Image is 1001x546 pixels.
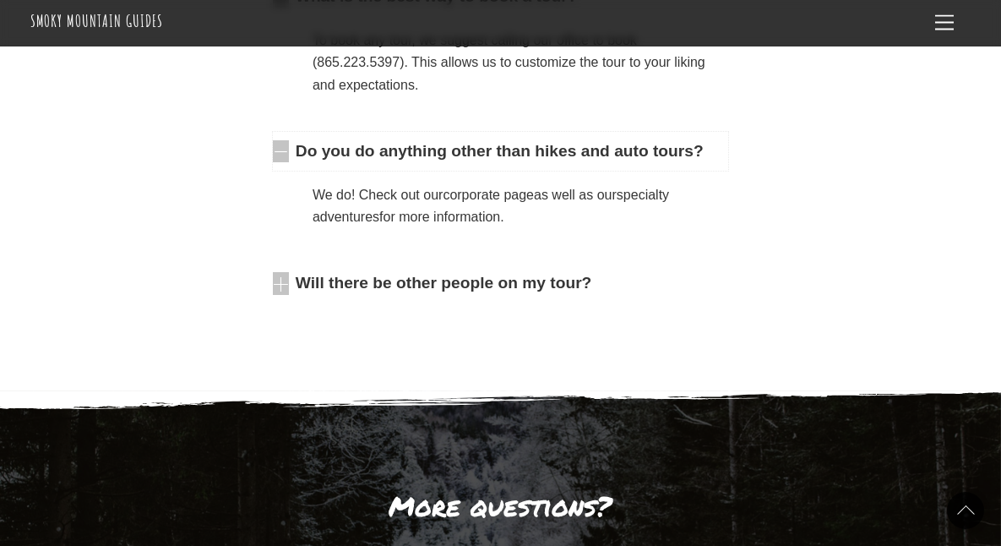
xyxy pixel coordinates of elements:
p: More questions? [30,491,971,521]
a: Smoky Mountain Guides [30,10,163,31]
p: To book any tour, we suggest calling our office to book (865.223.5397). This allows us to customi... [313,30,715,96]
p: We do! Check out our as well as our for more information. [313,184,715,229]
span: Do you do anything other than hikes and auto tours? [296,140,728,163]
a: Do you do anything other than hikes and auto tours? [273,132,728,171]
a: corporate page [443,188,534,202]
a: Menu [928,7,961,40]
a: Will there be other people on my tour? [273,265,728,303]
span: Will there be other people on my tour? [296,272,728,295]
